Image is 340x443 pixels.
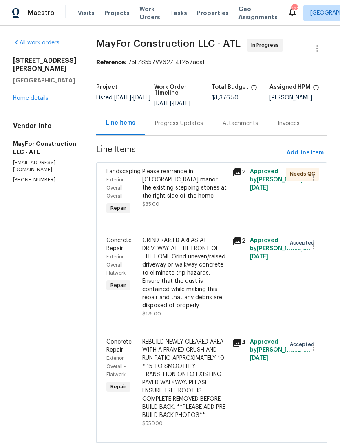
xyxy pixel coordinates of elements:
[13,76,77,84] h5: [GEOGRAPHIC_DATA]
[107,204,130,212] span: Repair
[13,140,77,156] h5: MayFor Construction LLC - ATL
[154,101,171,106] span: [DATE]
[106,169,141,174] span: Landscaping
[197,9,229,17] span: Properties
[250,254,268,260] span: [DATE]
[96,60,126,65] b: Reference:
[250,355,268,361] span: [DATE]
[13,176,77,183] p: [PHONE_NUMBER]
[290,239,318,247] span: Accepted
[142,236,227,310] div: GRIND RAISED AREAS AT DRIVEWAY AT THE FRONT OF THE HOME Grind uneven/raised driveway or walkway c...
[106,339,132,353] span: Concrete Repair
[170,10,187,16] span: Tasks
[107,383,130,391] span: Repair
[96,84,117,90] h5: Project
[104,9,130,17] span: Projects
[155,119,203,128] div: Progress Updates
[283,145,327,161] button: Add line item
[232,168,245,177] div: 2
[250,169,310,191] span: Approved by [PERSON_NAME] on
[269,95,327,101] div: [PERSON_NAME]
[142,168,227,200] div: Please rearrange in [GEOGRAPHIC_DATA] manor the existing stepping stones at the right side of the...
[232,236,245,246] div: 2
[133,95,150,101] span: [DATE]
[173,101,190,106] span: [DATE]
[106,177,126,198] span: Exterior Overall - Overall
[139,5,160,21] span: Work Orders
[142,421,163,426] span: $550.00
[114,95,131,101] span: [DATE]
[251,41,282,49] span: In Progress
[212,84,248,90] h5: Total Budget
[154,84,212,96] h5: Work Order Timeline
[96,145,283,161] span: Line Items
[13,95,49,101] a: Home details
[269,84,310,90] h5: Assigned HPM
[96,39,241,48] span: MayFor Construction LLC - ATL
[287,148,324,158] span: Add line item
[13,122,77,130] h4: Vendor Info
[106,238,132,251] span: Concrete Repair
[13,159,77,173] p: [EMAIL_ADDRESS][DOMAIN_NAME]
[313,84,319,95] span: The hpm assigned to this work order.
[142,311,161,316] span: $175.00
[250,185,268,191] span: [DATE]
[142,338,227,419] div: REBUILD NEWLY CLEARED AREA WITH A FRAMED CRUSH AND RUN PATIO APPROXIMATELY 10 * 15 TO SMOOTHLY TR...
[96,95,150,101] span: Listed
[238,5,278,21] span: Geo Assignments
[78,9,95,17] span: Visits
[278,119,300,128] div: Invoices
[290,340,318,348] span: Accepted
[28,9,55,17] span: Maestro
[290,170,318,178] span: Needs QC
[106,356,126,377] span: Exterior Overall - Flatwork
[13,57,77,73] h2: [STREET_ADDRESS][PERSON_NAME]
[106,119,135,127] div: Line Items
[114,95,150,101] span: -
[223,119,258,128] div: Attachments
[107,281,130,289] span: Repair
[154,101,190,106] span: -
[106,254,126,275] span: Exterior Overall - Flatwork
[250,238,310,260] span: Approved by [PERSON_NAME] on
[13,40,60,46] a: All work orders
[251,84,257,95] span: The total cost of line items that have been proposed by Opendoor. This sum includes line items th...
[96,58,327,66] div: 75EZS557VV62Z-4f287aeaf
[212,95,238,101] span: $1,376.50
[142,202,159,207] span: $35.00
[291,5,297,13] div: 120
[232,338,245,348] div: 4
[250,339,310,361] span: Approved by [PERSON_NAME] on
